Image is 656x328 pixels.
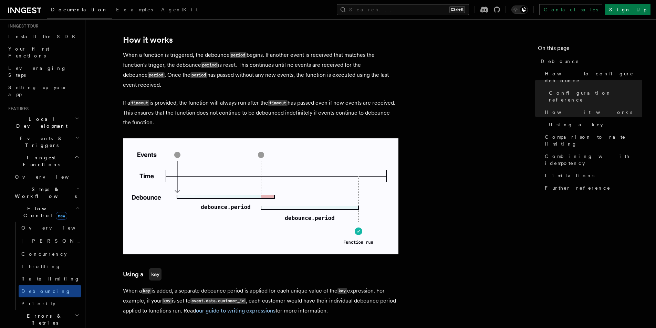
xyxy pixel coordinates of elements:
a: Further reference [542,182,642,194]
a: Overview [19,222,81,234]
a: Concurrency [19,248,81,260]
button: Flow Controlnew [12,202,81,222]
code: event.data.customer_id [190,298,246,304]
a: Your first Functions [6,43,81,62]
h4: On this page [538,44,642,55]
a: Documentation [47,2,112,19]
span: Your first Functions [8,46,49,59]
a: Using akey [123,268,162,281]
code: timeout [268,100,288,106]
button: Search...Ctrl+K [337,4,469,15]
div: Flow Controlnew [12,222,81,310]
img: Visualization of how debounce is applied [123,138,398,254]
a: our guide to writing expressions [196,307,275,314]
code: key [149,268,162,281]
span: Further reference [545,184,611,191]
a: Contact sales [539,4,602,15]
span: Steps & Workflows [12,186,77,200]
span: Local Development [6,116,75,129]
span: Throttling [21,264,61,269]
span: Documentation [51,7,108,12]
span: Inngest tour [6,23,39,29]
span: Leveraging Steps [8,65,66,78]
a: Install the SDK [6,30,81,43]
span: Concurrency [21,251,67,257]
span: Limitations [545,172,594,179]
span: Debouncing [21,288,71,294]
button: Inngest Functions [6,151,81,171]
span: AgentKit [161,7,198,12]
code: timeout [130,100,149,106]
span: How it works [545,109,632,116]
span: Using a key [549,121,603,128]
button: Events & Triggers [6,132,81,151]
a: Sign Up [605,4,650,15]
a: Throttling [19,260,81,273]
span: [PERSON_NAME] [21,238,122,244]
span: Inngest Functions [6,154,74,168]
code: period [201,62,218,68]
span: Features [6,106,29,112]
a: AgentKit [157,2,202,19]
button: Local Development [6,113,81,132]
span: Combining with idempotency [545,153,642,167]
a: Overview [12,171,81,183]
span: Rate limiting [21,276,80,282]
a: Debounce [538,55,642,67]
a: How it works [542,106,642,118]
a: Limitations [542,169,642,182]
span: Overview [21,225,92,231]
p: When a function is triggered, the debounce begins. If another event is received that matches the ... [123,50,398,90]
code: key [142,288,152,294]
a: Combining with idempotency [542,150,642,169]
a: Debouncing [19,285,81,297]
a: Using a key [546,118,642,131]
span: Install the SDK [8,34,80,39]
a: Examples [112,2,157,19]
a: How it works [123,35,173,45]
a: [PERSON_NAME] [19,234,81,248]
span: Flow Control [12,205,76,219]
code: period [230,52,247,58]
span: How to configure debounce [545,70,642,84]
span: Examples [116,7,153,12]
a: How to configure debounce [542,67,642,87]
code: key [162,298,172,304]
span: Comparison to rate limiting [545,134,642,147]
span: Overview [15,174,86,180]
a: Configuration reference [546,87,642,106]
a: Setting up your app [6,81,81,100]
span: Errors & Retries [12,313,75,326]
span: Configuration reference [549,89,642,103]
button: Toggle dark mode [511,6,528,14]
code: period [190,72,207,78]
code: period [148,72,165,78]
p: If a is provided, the function will always run after the has passed even if new events are receiv... [123,98,398,127]
p: When a is added, a separate debounce period is applied for each unique value of the expression. F... [123,286,398,316]
a: Rate limiting [19,273,81,285]
kbd: Ctrl+K [449,6,465,13]
a: Comparison to rate limiting [542,131,642,150]
span: Priority [21,301,55,306]
span: new [56,212,67,220]
code: key [337,288,347,294]
a: Leveraging Steps [6,62,81,81]
span: Events & Triggers [6,135,75,149]
span: Setting up your app [8,85,67,97]
button: Steps & Workflows [12,183,81,202]
a: Priority [19,297,81,310]
span: Debounce [541,58,579,65]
